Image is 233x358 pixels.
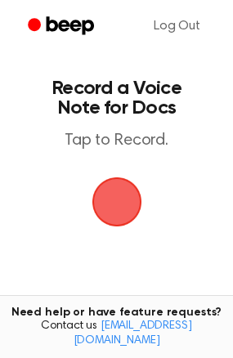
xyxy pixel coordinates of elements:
[29,78,204,118] h1: Record a Voice Note for Docs
[92,177,141,226] img: Beep Logo
[29,131,204,151] p: Tap to Record.
[74,320,192,347] a: [EMAIL_ADDRESS][DOMAIN_NAME]
[16,11,109,43] a: Beep
[10,320,223,348] span: Contact us
[137,7,217,46] a: Log Out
